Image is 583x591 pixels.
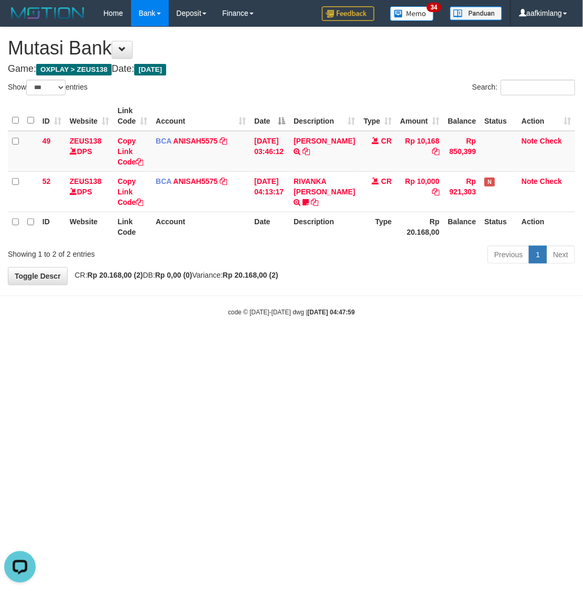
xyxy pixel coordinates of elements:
span: Has Note [484,178,495,187]
strong: Rp 0,00 (0) [155,271,192,279]
td: Rp 850,399 [444,131,480,172]
th: Action [517,212,575,242]
span: 52 [42,177,51,185]
th: Balance [444,101,480,131]
th: Account [152,212,250,242]
img: Button%20Memo.svg [390,6,434,21]
a: Copy RIVANKA ABYAN YUSU to clipboard [311,198,318,206]
th: ID [38,212,66,242]
img: Feedback.jpg [322,6,374,21]
span: BCA [156,177,171,185]
a: Check [540,137,562,145]
th: ID: activate to sort column ascending [38,101,66,131]
input: Search: [501,80,575,95]
a: Copy Link Code [117,137,143,166]
span: CR [381,177,392,185]
a: Next [546,246,575,264]
span: 49 [42,137,51,145]
label: Show entries [8,80,88,95]
th: Account: activate to sort column ascending [152,101,250,131]
a: Copy Rp 10,000 to clipboard [432,188,439,196]
div: Showing 1 to 2 of 2 entries [8,245,235,259]
a: Note [522,137,538,145]
span: CR: DB: Variance: [70,271,278,279]
th: Action: activate to sort column ascending [517,101,575,131]
a: RIVANKA [PERSON_NAME] [294,177,355,196]
select: Showentries [26,80,66,95]
a: Copy INA PAUJANAH to clipboard [303,147,310,156]
td: Rp 921,303 [444,171,480,212]
th: Rp 20.168,00 [396,212,444,242]
strong: [DATE] 04:47:59 [308,309,355,316]
a: Note [522,177,538,185]
th: Balance [444,212,480,242]
th: Date: activate to sort column descending [250,101,289,131]
th: Description: activate to sort column ascending [289,101,359,131]
td: [DATE] 04:13:17 [250,171,289,212]
th: Type: activate to sort column ascending [360,101,396,131]
a: Copy ANISAH5575 to clipboard [220,177,227,185]
th: Description [289,212,359,242]
a: ZEUS138 [70,177,102,185]
a: Copy Rp 10,168 to clipboard [432,147,439,156]
a: 1 [529,246,547,264]
a: ANISAH5575 [173,137,218,145]
td: [DATE] 03:46:12 [250,131,289,172]
img: panduan.png [450,6,502,20]
a: [PERSON_NAME] [294,137,355,145]
a: ZEUS138 [70,137,102,145]
th: Link Code [113,212,152,242]
h4: Game: Date: [8,64,575,74]
a: Copy ANISAH5575 to clipboard [220,137,227,145]
td: DPS [66,131,113,172]
strong: Rp 20.168,00 (2) [223,271,278,279]
span: [DATE] [134,64,166,75]
a: Toggle Descr [8,267,68,285]
span: OXPLAY > ZEUS138 [36,64,112,75]
a: Check [540,177,562,185]
span: 34 [427,3,441,12]
span: BCA [156,137,171,145]
th: Status [480,212,517,242]
th: Date [250,212,289,242]
th: Website: activate to sort column ascending [66,101,113,131]
th: Status [480,101,517,131]
td: DPS [66,171,113,212]
a: ANISAH5575 [173,177,218,185]
img: MOTION_logo.png [8,5,88,21]
th: Amount: activate to sort column ascending [396,101,444,131]
td: Rp 10,000 [396,171,444,212]
label: Search: [472,80,575,95]
small: code © [DATE]-[DATE] dwg | [228,309,355,316]
h1: Mutasi Bank [8,38,575,59]
th: Type [360,212,396,242]
td: Rp 10,168 [396,131,444,172]
th: Link Code: activate to sort column ascending [113,101,152,131]
button: Open LiveChat chat widget [4,4,36,36]
span: CR [381,137,392,145]
th: Website [66,212,113,242]
a: Copy Link Code [117,177,143,206]
strong: Rp 20.168,00 (2) [88,271,143,279]
a: Previous [488,246,530,264]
